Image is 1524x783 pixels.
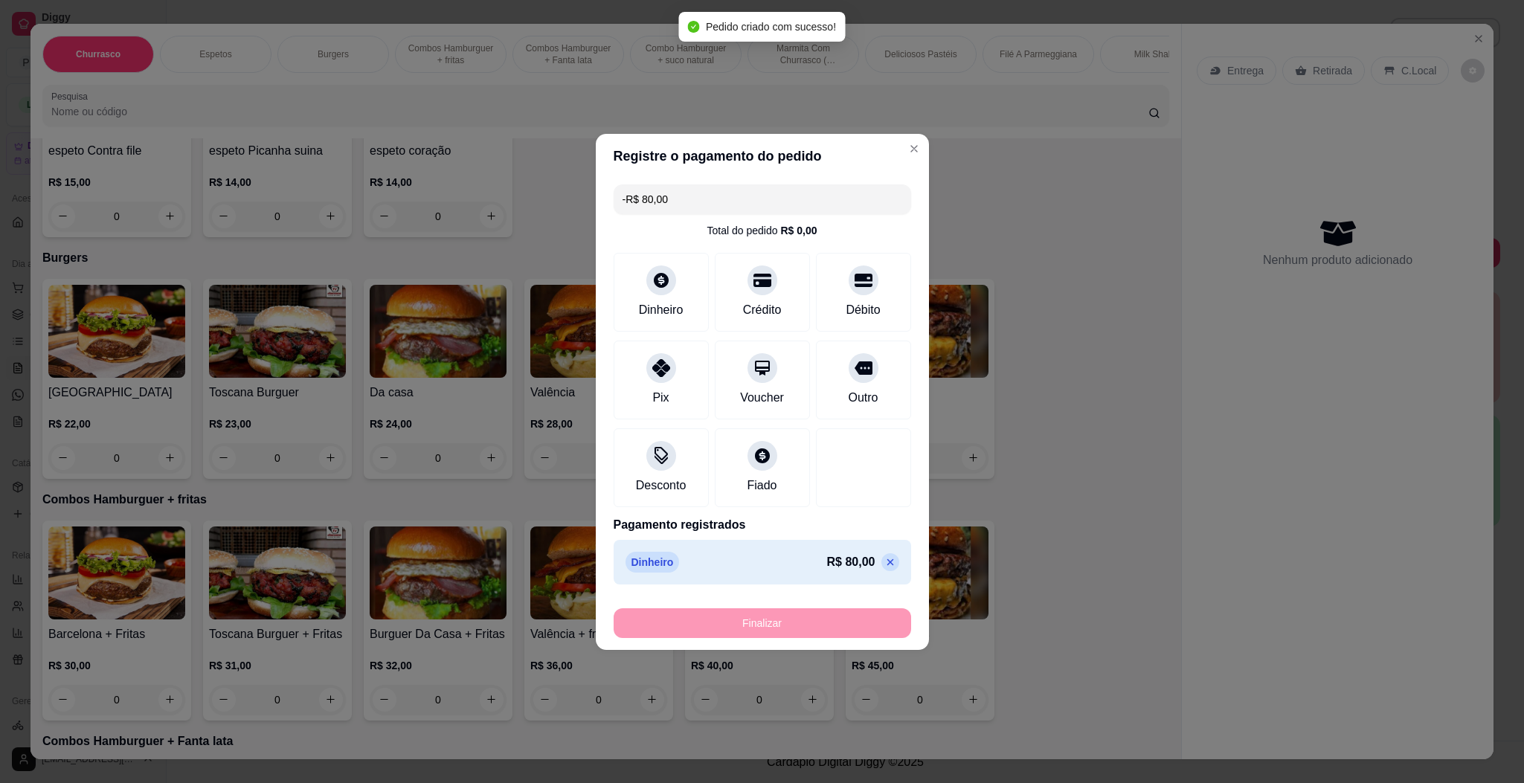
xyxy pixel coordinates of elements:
span: check-circle [688,21,700,33]
p: Pagamento registrados [614,516,911,534]
div: Pix [652,389,669,407]
header: Registre o pagamento do pedido [596,134,929,178]
p: R$ 80,00 [827,553,875,571]
div: Voucher [740,389,784,407]
input: Ex.: hambúrguer de cordeiro [623,184,902,214]
div: Desconto [636,477,687,494]
div: R$ 0,00 [780,223,817,238]
div: Crédito [743,301,782,319]
button: Close [902,137,926,161]
div: Outro [848,389,878,407]
div: Débito [846,301,880,319]
span: Pedido criado com sucesso! [706,21,836,33]
div: Fiado [747,477,777,494]
p: Dinheiro [626,552,680,573]
div: Dinheiro [639,301,684,319]
div: Total do pedido [707,223,817,238]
